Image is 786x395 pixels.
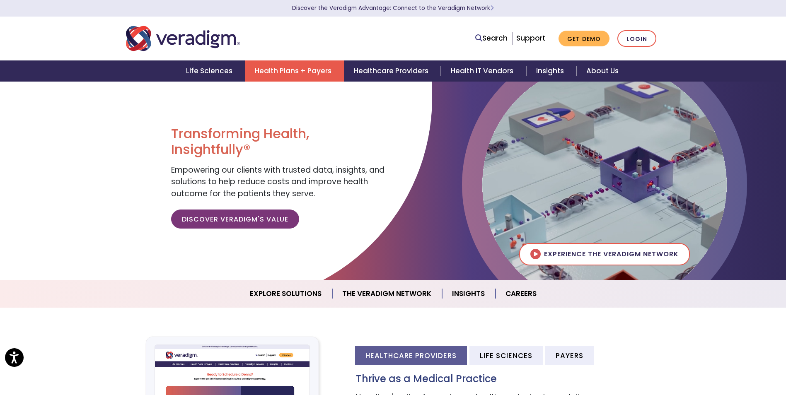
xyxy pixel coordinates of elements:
[344,60,441,82] a: Healthcare Providers
[171,126,387,158] h1: Transforming Health, Insightfully®
[240,283,332,304] a: Explore Solutions
[292,4,494,12] a: Discover the Veradigm Advantage: Connect to the Veradigm NetworkLearn More
[526,60,576,82] a: Insights
[355,346,467,365] li: Healthcare Providers
[559,31,609,47] a: Get Demo
[490,4,494,12] span: Learn More
[516,33,545,43] a: Support
[545,346,594,365] li: Payers
[332,283,442,304] a: The Veradigm Network
[245,60,344,82] a: Health Plans + Payers
[171,164,385,199] span: Empowering our clients with trusted data, insights, and solutions to help reduce costs and improv...
[469,346,543,365] li: Life Sciences
[496,283,547,304] a: Careers
[475,33,508,44] a: Search
[356,373,660,385] h3: Thrive as a Medical Practice
[126,25,240,52] img: Veradigm logo
[576,60,629,82] a: About Us
[617,30,656,47] a: Login
[441,60,526,82] a: Health IT Vendors
[171,210,299,229] a: Discover Veradigm's Value
[442,283,496,304] a: Insights
[176,60,245,82] a: Life Sciences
